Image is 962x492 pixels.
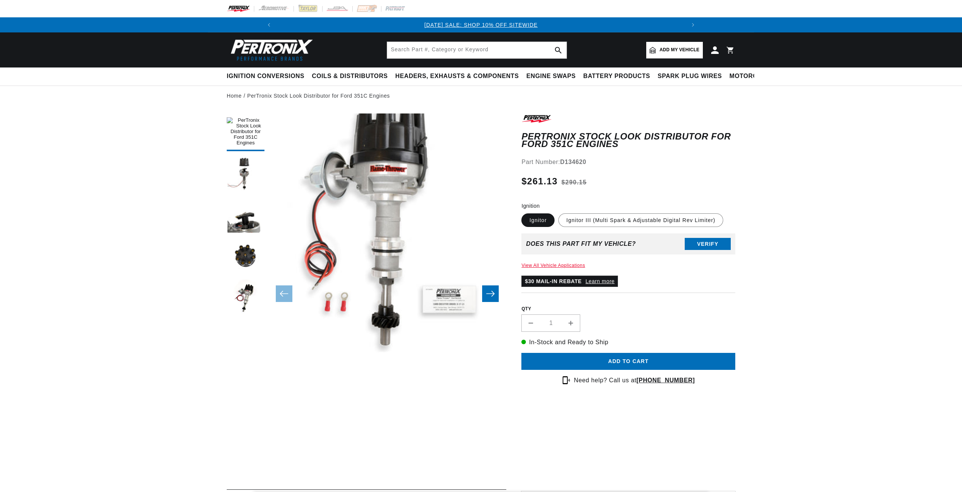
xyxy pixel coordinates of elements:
button: Load image 1 in gallery view [227,113,264,151]
s: $290.15 [561,178,587,187]
summary: Headers, Exhausts & Components [392,67,522,85]
button: Load image 5 in gallery view [227,279,264,317]
label: Ignitor III (Multi Spark & Adjustable Digital Rev Limiter) [558,213,723,227]
button: Load image 4 in gallery view [227,238,264,276]
a: Home [227,92,242,100]
a: View All Vehicle Applications [521,263,585,268]
slideshow-component: Translation missing: en.sections.announcements.announcement_bar [208,17,754,32]
button: Slide right [482,285,499,302]
summary: Spark Plug Wires [654,67,725,85]
span: $261.13 [521,175,558,188]
button: Verify [685,238,731,250]
button: Translation missing: en.sections.announcements.previous_announcement [261,17,277,32]
a: [DATE] SALE: SHOP 10% OFF SITEWIDE [424,22,538,28]
span: Headers, Exhausts & Components [395,72,519,80]
button: Translation missing: en.sections.announcements.next_announcement [685,17,701,32]
button: Load image 3 in gallery view [227,196,264,234]
summary: Engine Swaps [522,67,579,85]
a: [PHONE_NUMBER] [636,377,695,383]
span: Motorcycle [730,72,775,80]
label: QTY [521,306,735,312]
div: Does This part fit My vehicle? [526,241,636,247]
summary: Motorcycle [726,67,778,85]
legend: Ignition [521,202,540,210]
media-gallery: Gallery Viewer [227,113,506,474]
span: Spark Plug Wires [658,72,722,80]
button: Slide left [276,285,292,302]
summary: Battery Products [579,67,654,85]
button: Add to cart [521,353,735,370]
div: Announcement [277,21,686,29]
summary: Coils & Distributors [308,67,392,85]
button: Load image 2 in gallery view [227,155,264,193]
p: $30 MAIL-IN REBATE [521,276,618,287]
img: Pertronix [227,37,313,63]
button: search button [550,42,567,58]
div: Part Number: [521,157,735,167]
span: Engine Swaps [526,72,576,80]
a: Add my vehicle [646,42,703,58]
span: Coils & Distributors [312,72,388,80]
h1: PerTronix Stock Look Distributor for Ford 351C Engines [521,133,735,148]
div: 1 of 3 [277,21,686,29]
p: Need help? Call us at [574,376,695,385]
nav: breadcrumbs [227,92,735,100]
a: Learn more [585,278,615,284]
input: Search Part #, Category or Keyword [387,42,567,58]
label: Ignitor [521,213,555,227]
span: Add my vehicle [659,46,699,54]
strong: D134620 [560,159,586,165]
a: PerTronix Stock Look Distributor for Ford 351C Engines [247,92,390,100]
summary: Ignition Conversions [227,67,308,85]
p: In-Stock and Ready to Ship [521,337,735,347]
span: Battery Products [583,72,650,80]
span: Ignition Conversions [227,72,304,80]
